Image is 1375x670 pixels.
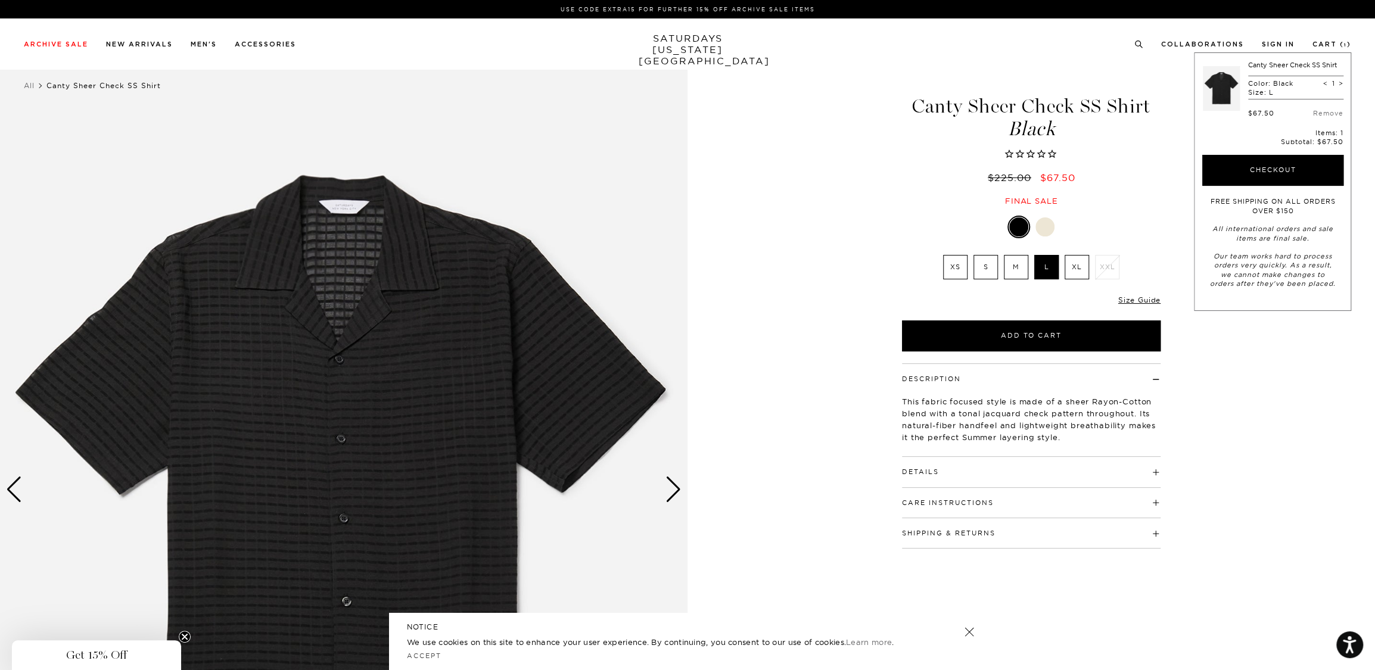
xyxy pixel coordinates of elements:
[900,196,1162,206] div: Final sale
[29,5,1346,14] p: Use Code EXTRA15 for Further 15% Off Archive Sale Items
[1312,41,1351,48] a: Cart (1)
[191,41,217,48] a: Men's
[1262,41,1295,48] a: Sign In
[1313,109,1343,117] a: Remove
[1065,255,1089,279] label: XL
[1248,61,1337,69] a: Canty Sheer Check SS Shirt
[1210,252,1336,288] em: Our team works hard to process orders very quickly. As a result, we cannot make changes to orders...
[235,41,296,48] a: Accessories
[1004,255,1028,279] label: M
[1118,295,1161,304] a: Size Guide
[46,81,161,90] span: Canty Sheer Check SS Shirt
[1040,172,1075,183] span: $67.50
[1212,225,1333,242] em: All international orders and sale items are final sale.
[106,41,173,48] a: New Arrivals
[179,631,191,643] button: Close teaser
[1248,79,1293,88] p: Color: Black
[12,640,181,670] div: Get 15% OffClose teaser
[973,255,998,279] label: S
[900,148,1162,161] span: Rated 0.0 out of 5 stars 0 reviews
[902,320,1161,351] button: Add to Cart
[900,96,1162,139] h1: Canty Sheer Check SS Shirt
[1161,41,1244,48] a: Collaborations
[1202,129,1343,137] p: Items: 1
[1317,138,1343,146] span: $67.50
[24,41,88,48] a: Archive Sale
[6,476,22,503] div: Previous slide
[1344,43,1347,48] small: 1
[1202,138,1343,146] p: Subtotal:
[846,637,892,647] a: Learn more
[943,255,968,279] label: XS
[1323,79,1328,88] span: <
[902,395,1161,443] p: This fabric focused style is made of a sheer Rayon-Cotton blend with a tonal jacquard check patte...
[1208,197,1337,216] p: FREE SHIPPING ON ALL ORDERS OVER $150
[902,500,994,506] button: Care Instructions
[665,476,682,503] div: Next slide
[407,652,441,660] a: Accept
[988,172,1036,183] del: $225.00
[1248,109,1274,117] div: $67.50
[902,469,939,475] button: Details
[1339,79,1343,88] span: >
[1034,255,1059,279] label: L
[407,622,968,632] h5: NOTICE
[1248,88,1293,96] p: Size: L
[1202,155,1343,186] button: Checkout
[639,33,737,67] a: SATURDAYS[US_STATE][GEOGRAPHIC_DATA]
[902,530,996,537] button: Shipping & Returns
[24,81,35,90] a: All
[900,119,1162,139] span: Black
[902,376,961,382] button: Description
[407,636,926,648] p: We use cookies on this site to enhance your user experience. By continuing, you consent to our us...
[66,648,127,662] span: Get 15% Off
